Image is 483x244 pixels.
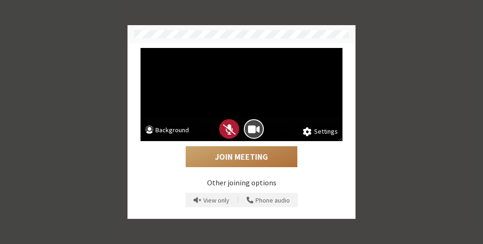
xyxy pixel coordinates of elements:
p: Other joining options [141,177,342,188]
span: | [237,194,239,206]
button: Use your phone for mic and speaker while you view the meeting on this device. [243,193,293,208]
span: Phone audio [255,197,290,204]
button: Background [145,125,189,137]
button: Prevent echo when there is already an active mic and speaker in the room. [190,193,233,208]
button: Settings [303,127,338,137]
button: Mic is off [219,119,239,139]
span: View only [203,197,229,204]
button: Join Meeting [186,146,297,168]
button: Camera is on [244,119,264,139]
